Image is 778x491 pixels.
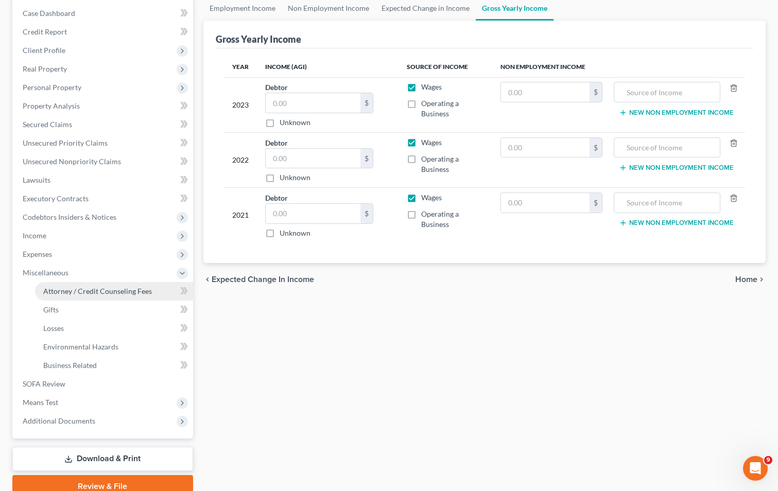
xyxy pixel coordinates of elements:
span: Client Profile [23,46,65,55]
a: Secured Claims [14,115,193,134]
a: Gifts [35,301,193,319]
a: Environmental Hazards [35,338,193,356]
label: Unknown [280,117,310,128]
a: Unsecured Priority Claims [14,134,193,152]
span: Expenses [23,250,52,258]
input: 0.00 [501,138,590,157]
span: Property Analysis [23,101,80,110]
span: Wages [421,82,442,91]
div: 2021 [232,192,249,238]
span: Secured Claims [23,120,72,129]
span: Wages [421,193,442,202]
button: New Non Employment Income [619,219,734,227]
i: chevron_right [757,275,766,284]
span: 9 [764,456,772,464]
th: Non Employment Income [492,57,745,77]
button: chevron_left Expected Change in Income [203,275,314,284]
a: Executory Contracts [14,189,193,208]
span: Real Property [23,64,67,73]
a: Attorney / Credit Counseling Fees [35,282,193,301]
a: Property Analysis [14,97,193,115]
a: Credit Report [14,23,193,41]
span: Operating a Business [421,209,459,229]
span: Credit Report [23,27,67,36]
span: Codebtors Insiders & Notices [23,213,116,221]
th: Source of Income [399,57,492,77]
a: Business Related [35,356,193,375]
iframe: Intercom live chat [743,456,768,481]
input: 0.00 [501,193,590,213]
a: SOFA Review [14,375,193,393]
div: $ [590,138,602,157]
div: 2022 [232,137,249,183]
input: Source of Income [619,138,715,157]
span: Environmental Hazards [43,342,118,351]
div: 2023 [232,82,249,128]
span: Expected Change in Income [212,275,314,284]
span: Unsecured Priority Claims [23,138,108,147]
span: Unsecured Nonpriority Claims [23,157,121,166]
span: Lawsuits [23,176,50,184]
span: Miscellaneous [23,268,68,277]
input: 0.00 [266,93,360,113]
div: $ [590,82,602,102]
span: Personal Property [23,83,81,92]
span: SOFA Review [23,379,65,388]
span: Executory Contracts [23,194,89,203]
i: chevron_left [203,275,212,284]
span: Losses [43,324,64,332]
label: Unknown [280,228,310,238]
span: Gifts [43,305,59,314]
div: Gross Yearly Income [216,33,301,45]
input: Source of Income [619,82,715,102]
a: Lawsuits [14,171,193,189]
label: Unknown [280,172,310,183]
th: Income (AGI) [257,57,399,77]
span: Case Dashboard [23,9,75,17]
span: Business Related [43,361,97,370]
div: $ [360,149,373,168]
div: $ [590,193,602,213]
a: Download & Print [12,447,193,471]
span: Income [23,231,46,240]
label: Debtor [265,82,288,93]
a: Losses [35,319,193,338]
a: Case Dashboard [14,4,193,23]
button: New Non Employment Income [619,109,734,117]
div: $ [360,204,373,223]
input: 0.00 [266,204,360,223]
label: Debtor [265,192,288,203]
input: Source of Income [619,193,715,213]
button: Home chevron_right [735,275,766,284]
span: Means Test [23,398,58,407]
button: New Non Employment Income [619,164,734,172]
div: $ [360,93,373,113]
th: Year [224,57,257,77]
span: Operating a Business [421,99,459,118]
span: Additional Documents [23,416,95,425]
input: 0.00 [501,82,590,102]
span: Attorney / Credit Counseling Fees [43,287,152,295]
input: 0.00 [266,149,360,168]
a: Unsecured Nonpriority Claims [14,152,193,171]
span: Operating a Business [421,154,459,173]
span: Home [735,275,757,284]
span: Wages [421,138,442,147]
label: Debtor [265,137,288,148]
